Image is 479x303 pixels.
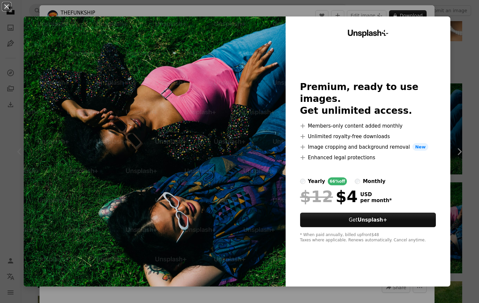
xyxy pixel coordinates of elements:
[300,179,305,184] input: yearly66%off
[357,217,387,223] strong: Unsplash+
[300,143,436,151] li: Image cropping and background removal
[308,177,325,185] div: yearly
[300,188,358,205] div: $4
[360,197,392,203] span: per month *
[300,154,436,162] li: Enhanced legal protections
[300,133,436,140] li: Unlimited royalty-free downloads
[300,232,436,243] div: * When paid annually, billed upfront $48 Taxes where applicable. Renews automatically. Cancel any...
[300,81,436,117] h2: Premium, ready to use images. Get unlimited access.
[328,177,347,185] div: 66% off
[363,177,385,185] div: monthly
[360,192,392,197] span: USD
[300,188,333,205] span: $12
[412,143,428,151] span: New
[300,122,436,130] li: Members-only content added monthly
[355,179,360,184] input: monthly
[300,213,436,227] button: GetUnsplash+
